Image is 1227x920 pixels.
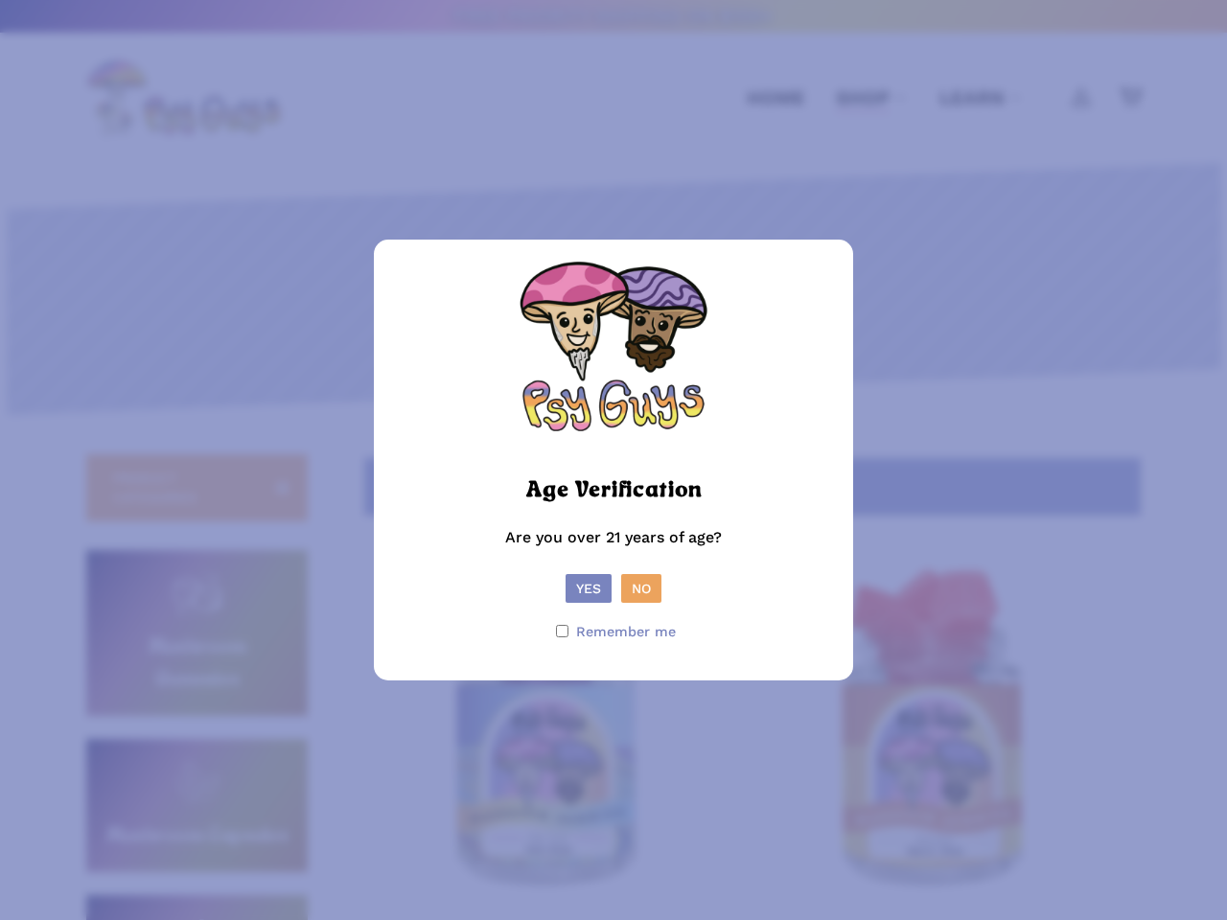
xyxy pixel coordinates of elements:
input: Remember me [556,625,568,637]
p: Are you over 21 years of age? [393,524,834,574]
img: PsyGuys [518,259,709,450]
button: No [621,574,661,603]
button: Yes [566,574,612,603]
h2: Age Verification [526,474,702,509]
span: Remember me [576,618,676,645]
